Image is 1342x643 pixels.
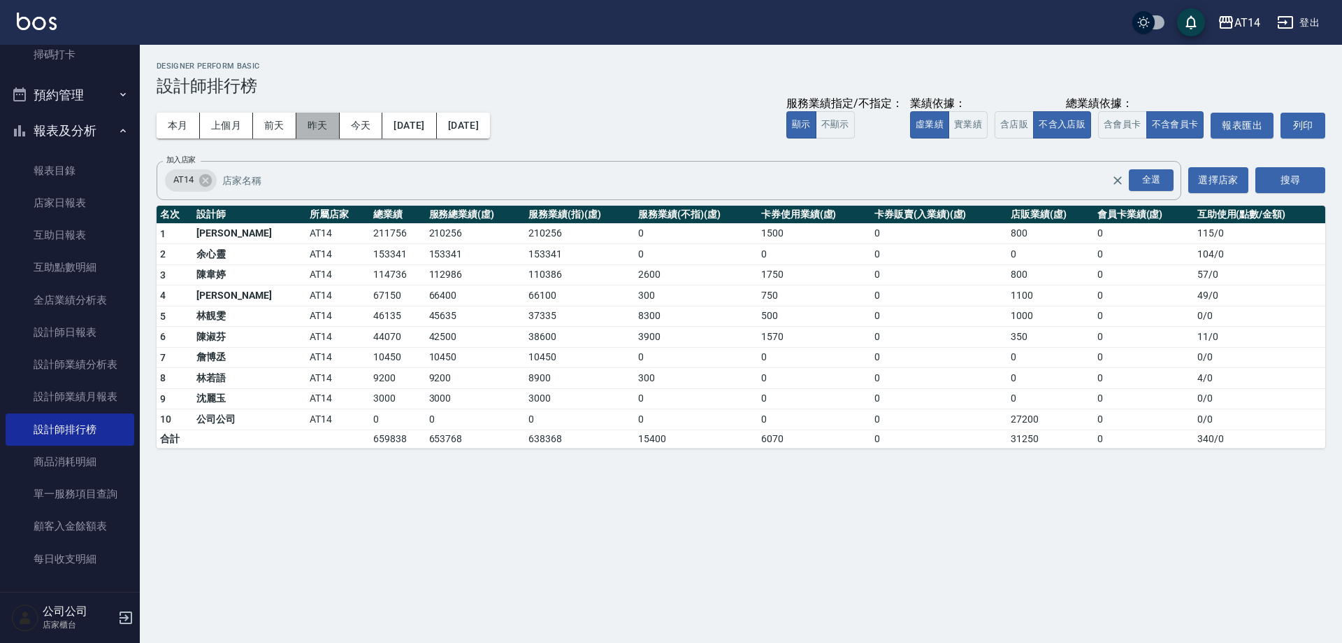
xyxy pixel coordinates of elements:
span: 6 [160,331,166,342]
td: 0 [525,409,635,430]
td: 153341 [525,244,635,265]
td: 0 [1094,409,1194,430]
td: AT14 [306,306,370,327]
td: 0 [758,368,871,389]
td: [PERSON_NAME] [193,285,306,306]
td: 1500 [758,223,871,244]
td: AT14 [306,223,370,244]
div: AT14 [1234,14,1260,31]
td: 0 [1094,264,1194,285]
span: 5 [160,311,166,322]
td: 0 [635,388,758,409]
h3: 設計師排行榜 [157,76,1325,96]
td: 0 [635,347,758,368]
td: 3900 [635,327,758,348]
button: 前天 [253,113,296,139]
td: 42500 [426,327,526,348]
table: a dense table [157,206,1325,448]
td: AT14 [306,409,370,430]
button: Clear [1108,171,1127,190]
td: 210256 [525,223,635,244]
a: 設計師業績分析表 [6,348,134,381]
button: 選擇店家 [1188,167,1248,193]
td: 0 [635,409,758,430]
td: 1750 [758,264,871,285]
th: 卡券使用業績(虛) [758,206,871,224]
td: 0 [871,368,1007,389]
td: 0 [1094,223,1194,244]
span: 8 [160,372,166,383]
td: 0 [635,244,758,265]
td: [PERSON_NAME] [193,223,306,244]
td: 37335 [525,306,635,327]
td: 0 [871,285,1007,306]
td: 340 / 0 [1194,430,1325,448]
td: AT14 [306,285,370,306]
td: 0 [758,244,871,265]
th: 店販業績(虛) [1007,206,1094,224]
td: 1000 [1007,306,1094,327]
td: 陳韋婷 [193,264,306,285]
td: 2600 [635,264,758,285]
td: AT14 [306,388,370,409]
td: 0 [1094,285,1194,306]
a: 設計師日報表 [6,316,134,348]
div: 全選 [1129,169,1174,191]
td: 0 [871,327,1007,348]
a: 全店業績分析表 [6,284,134,316]
a: 顧客入金餘額表 [6,510,134,542]
td: 4 / 0 [1194,368,1325,389]
td: 余心靈 [193,244,306,265]
td: 0 [1094,347,1194,368]
button: 顯示 [786,111,816,139]
td: 350 [1007,327,1094,348]
td: 0 [871,347,1007,368]
td: 0 [370,409,426,430]
td: 44070 [370,327,426,348]
input: 店家名稱 [219,168,1136,192]
button: 虛業績 [910,111,949,139]
td: 10450 [370,347,426,368]
button: 客戶管理 [6,581,134,617]
td: AT14 [306,244,370,265]
td: 38600 [525,327,635,348]
a: 報表目錄 [6,155,134,187]
button: 不顯示 [816,111,855,139]
td: 0 [1094,430,1194,448]
button: 實業績 [948,111,988,139]
a: 互助點數明細 [6,251,134,283]
td: 0 [758,388,871,409]
td: 0 [871,244,1007,265]
td: 0 [1007,368,1094,389]
td: 0 [871,264,1007,285]
td: 57 / 0 [1194,264,1325,285]
td: 0 [1007,388,1094,409]
a: 設計師業績月報表 [6,381,134,413]
td: 9200 [426,368,526,389]
td: 114736 [370,264,426,285]
th: 服務總業績(虛) [426,206,526,224]
a: 互助日報表 [6,219,134,251]
button: save [1177,8,1205,36]
td: 0 [758,347,871,368]
td: 110386 [525,264,635,285]
td: 300 [635,368,758,389]
td: 211756 [370,223,426,244]
td: 153341 [370,244,426,265]
a: 報表匯出 [1211,113,1274,139]
div: AT14 [165,169,217,192]
td: 67150 [370,285,426,306]
td: 0 [871,306,1007,327]
td: 8900 [525,368,635,389]
td: 0 [1007,244,1094,265]
button: 上個月 [200,113,253,139]
button: 不含會員卡 [1146,111,1204,139]
button: [DATE] [437,113,490,139]
td: 0 / 0 [1194,388,1325,409]
td: 9200 [370,368,426,389]
td: 詹博丞 [193,347,306,368]
td: 750 [758,285,871,306]
button: 登出 [1271,10,1325,36]
button: 本月 [157,113,200,139]
td: 0 [1094,244,1194,265]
